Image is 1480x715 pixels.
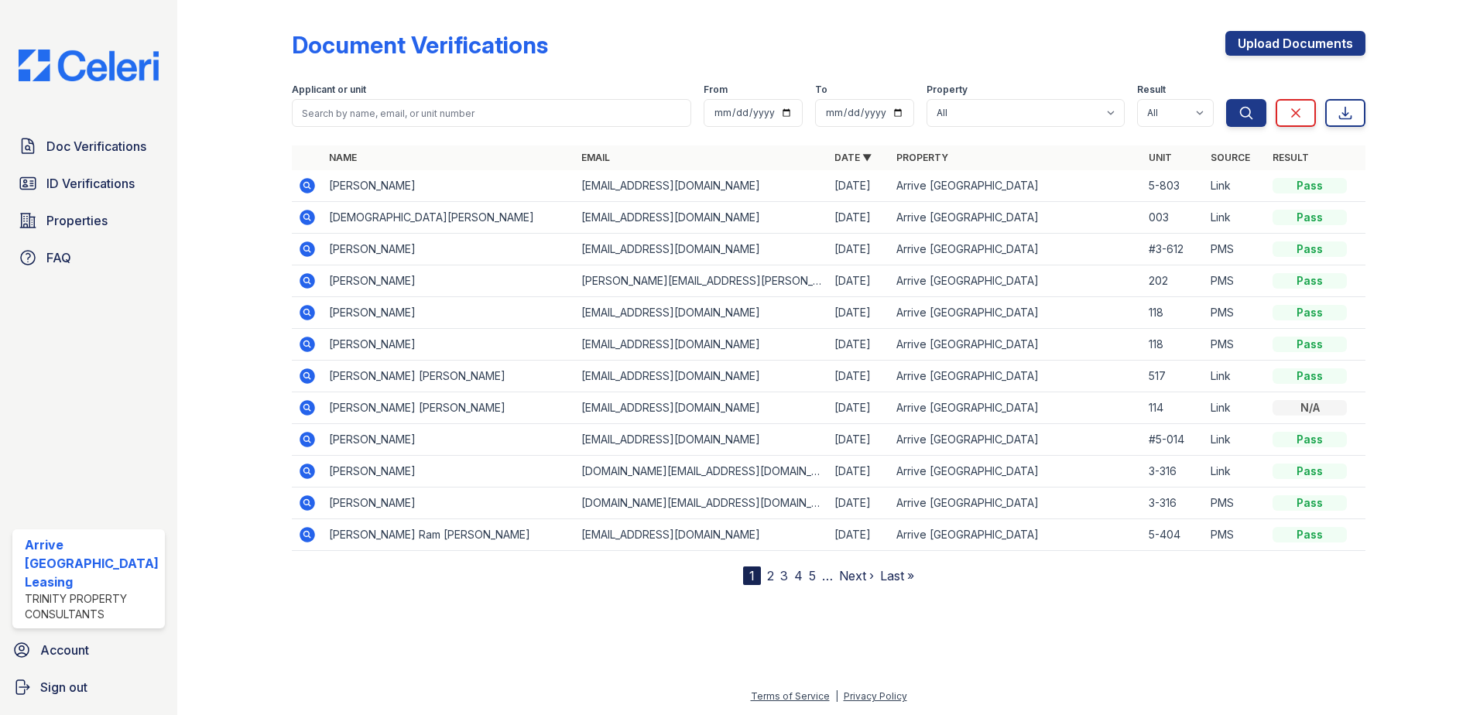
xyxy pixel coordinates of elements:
[323,456,576,487] td: [PERSON_NAME]
[835,690,838,702] div: |
[1273,337,1347,352] div: Pass
[323,392,576,424] td: [PERSON_NAME] [PERSON_NAME]
[780,568,788,583] a: 3
[323,170,576,202] td: [PERSON_NAME]
[839,568,874,583] a: Next ›
[1273,432,1347,447] div: Pass
[890,487,1143,519] td: Arrive [GEOGRAPHIC_DATA]
[575,392,828,424] td: [EMAIL_ADDRESS][DOMAIN_NAME]
[815,84,827,96] label: To
[1143,265,1204,297] td: 202
[828,424,890,456] td: [DATE]
[1143,202,1204,234] td: 003
[1273,273,1347,289] div: Pass
[323,202,576,234] td: [DEMOGRAPHIC_DATA][PERSON_NAME]
[323,487,576,519] td: [PERSON_NAME]
[1273,305,1347,320] div: Pass
[12,131,165,162] a: Doc Verifications
[704,84,728,96] label: From
[575,234,828,265] td: [EMAIL_ADDRESS][DOMAIN_NAME]
[1143,170,1204,202] td: 5-803
[329,152,357,163] a: Name
[890,456,1143,487] td: Arrive [GEOGRAPHIC_DATA]
[323,361,576,392] td: [PERSON_NAME] [PERSON_NAME]
[743,566,761,585] div: 1
[828,392,890,424] td: [DATE]
[1204,265,1266,297] td: PMS
[575,265,828,297] td: [PERSON_NAME][EMAIL_ADDRESS][PERSON_NAME][DOMAIN_NAME]
[822,566,833,585] span: …
[890,202,1143,234] td: Arrive [GEOGRAPHIC_DATA]
[1273,152,1309,163] a: Result
[844,690,907,702] a: Privacy Policy
[40,641,89,659] span: Account
[828,456,890,487] td: [DATE]
[794,568,803,583] a: 4
[1273,178,1347,193] div: Pass
[575,519,828,551] td: [EMAIL_ADDRESS][DOMAIN_NAME]
[575,456,828,487] td: [DOMAIN_NAME][EMAIL_ADDRESS][DOMAIN_NAME]
[896,152,948,163] a: Property
[1149,152,1172,163] a: Unit
[1204,424,1266,456] td: Link
[1143,424,1204,456] td: #5-014
[575,487,828,519] td: [DOMAIN_NAME][EMAIL_ADDRESS][DOMAIN_NAME]
[1143,519,1204,551] td: 5-404
[1204,456,1266,487] td: Link
[323,329,576,361] td: [PERSON_NAME]
[828,202,890,234] td: [DATE]
[927,84,968,96] label: Property
[1225,31,1365,56] a: Upload Documents
[575,424,828,456] td: [EMAIL_ADDRESS][DOMAIN_NAME]
[1204,519,1266,551] td: PMS
[46,174,135,193] span: ID Verifications
[890,234,1143,265] td: Arrive [GEOGRAPHIC_DATA]
[828,361,890,392] td: [DATE]
[323,519,576,551] td: [PERSON_NAME] Ram [PERSON_NAME]
[1143,234,1204,265] td: #3-612
[890,170,1143,202] td: Arrive [GEOGRAPHIC_DATA]
[1143,487,1204,519] td: 3-316
[1143,392,1204,424] td: 114
[1204,202,1266,234] td: Link
[25,591,159,622] div: Trinity Property Consultants
[880,568,914,583] a: Last »
[25,535,159,591] div: Arrive [GEOGRAPHIC_DATA] Leasing
[575,297,828,329] td: [EMAIL_ADDRESS][DOMAIN_NAME]
[834,152,872,163] a: Date ▼
[575,329,828,361] td: [EMAIL_ADDRESS][DOMAIN_NAME]
[1143,361,1204,392] td: 517
[1137,84,1166,96] label: Result
[12,168,165,199] a: ID Verifications
[1204,487,1266,519] td: PMS
[323,265,576,297] td: [PERSON_NAME]
[1143,456,1204,487] td: 3-316
[1204,361,1266,392] td: Link
[323,234,576,265] td: [PERSON_NAME]
[828,170,890,202] td: [DATE]
[828,329,890,361] td: [DATE]
[890,392,1143,424] td: Arrive [GEOGRAPHIC_DATA]
[890,361,1143,392] td: Arrive [GEOGRAPHIC_DATA]
[292,84,366,96] label: Applicant or unit
[323,424,576,456] td: [PERSON_NAME]
[12,242,165,273] a: FAQ
[292,99,692,127] input: Search by name, email, or unit number
[1273,241,1347,257] div: Pass
[1143,297,1204,329] td: 118
[828,234,890,265] td: [DATE]
[890,424,1143,456] td: Arrive [GEOGRAPHIC_DATA]
[890,265,1143,297] td: Arrive [GEOGRAPHIC_DATA]
[890,329,1143,361] td: Arrive [GEOGRAPHIC_DATA]
[46,211,108,230] span: Properties
[809,568,816,583] a: 5
[890,519,1143,551] td: Arrive [GEOGRAPHIC_DATA]
[828,297,890,329] td: [DATE]
[323,297,576,329] td: [PERSON_NAME]
[1273,368,1347,384] div: Pass
[581,152,610,163] a: Email
[1204,297,1266,329] td: PMS
[1143,329,1204,361] td: 118
[1273,464,1347,479] div: Pass
[46,248,71,267] span: FAQ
